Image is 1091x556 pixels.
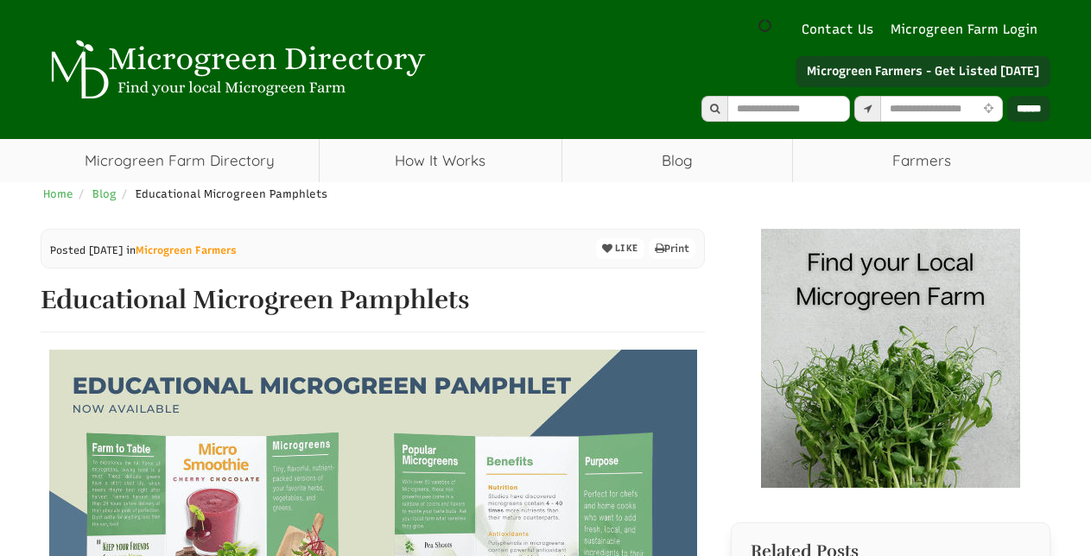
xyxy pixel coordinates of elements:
[89,244,123,256] span: [DATE]
[891,21,1046,39] a: Microgreen Farm Login
[126,243,237,258] span: in
[793,139,1050,182] span: Farmers
[793,21,882,39] a: Contact Us
[136,244,237,256] a: Microgreen Farmers
[41,286,706,314] h1: Educational Microgreen Pamphlets
[92,187,117,200] a: Blog
[649,238,695,259] a: Print
[761,229,1020,488] img: Banner Ad
[596,238,644,259] button: LIKE
[41,40,429,100] img: Microgreen Directory
[320,139,561,182] a: How It Works
[41,139,319,182] a: Microgreen Farm Directory
[50,244,86,256] span: Posted
[562,139,792,182] a: Blog
[43,187,73,200] a: Home
[136,187,327,200] span: Educational Microgreen Pamphlets
[796,56,1050,87] a: Microgreen Farmers - Get Listed [DATE]
[980,104,998,115] i: Use Current Location
[612,242,638,253] span: LIKE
